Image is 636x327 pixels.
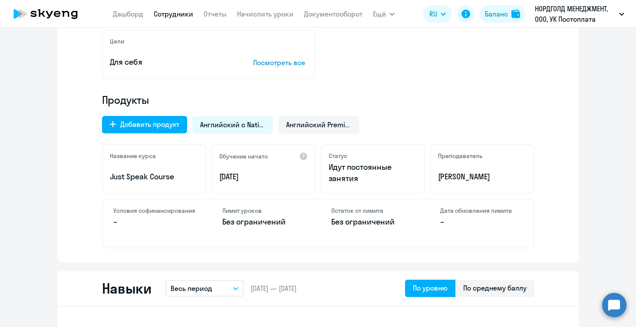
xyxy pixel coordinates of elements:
img: balance [511,10,520,18]
span: Английский Premium [286,120,351,129]
h5: Преподаватель [438,152,482,160]
span: RU [429,9,437,19]
h5: Статус [329,152,347,160]
p: Just Speak Course [110,171,198,182]
h4: Продукты [102,93,534,107]
div: По среднему баллу [463,283,527,293]
p: Без ограничений [331,216,414,228]
button: Балансbalance [480,5,525,23]
div: Добавить продукт [120,119,179,129]
p: НОРДГОЛД МЕНЕДЖМЕНТ, ООО, УК Постоплата [535,3,616,24]
h5: Обучение начато [219,152,268,160]
span: Английский с Native [200,120,265,129]
span: [DATE] — [DATE] [250,284,297,293]
p: – [113,216,196,228]
button: Весь период [165,280,244,297]
a: Дашборд [113,10,143,18]
h4: Лимит уроков [222,207,305,215]
button: Ещё [373,5,395,23]
p: [PERSON_NAME] [438,171,527,182]
button: НОРДГОЛД МЕНЕДЖМЕНТ, ООО, УК Постоплата [531,3,629,24]
p: Посмотреть все [253,57,308,68]
button: RU [423,5,452,23]
p: [DATE] [219,171,308,182]
p: – [440,216,523,228]
p: Для себя [110,56,226,68]
div: Баланс [485,9,508,19]
a: Сотрудники [154,10,193,18]
div: По уровню [413,283,448,293]
p: Идут постоянные занятия [329,162,417,184]
a: Документооборот [304,10,362,18]
h2: Навыки [102,280,152,297]
h4: Дата обновления лимита [440,207,523,215]
h4: Условия софинансирования [113,207,196,215]
p: Без ограничений [222,216,305,228]
span: Ещё [373,9,386,19]
button: Добавить продукт [102,116,187,133]
h4: Остаток от лимита [331,207,414,215]
a: Начислить уроки [237,10,293,18]
h5: Цели [110,37,124,45]
a: Отчеты [204,10,227,18]
h5: Название курса [110,152,156,160]
p: Весь период [171,283,212,294]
